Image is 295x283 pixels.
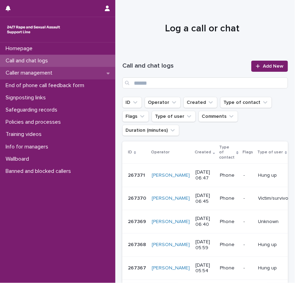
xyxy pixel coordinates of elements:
[184,97,217,108] button: Created
[258,148,283,156] p: Type of user
[3,70,58,76] p: Caller management
[122,111,149,122] button: Flags
[220,265,238,271] p: Phone
[244,242,253,248] p: -
[244,196,253,201] p: -
[3,58,53,64] p: Call and chat logs
[128,240,147,248] p: 267368
[3,144,54,150] p: Info for managers
[122,77,288,89] input: Search
[3,131,47,138] p: Training videos
[220,97,272,108] button: Type of contact
[243,148,253,156] p: Flags
[122,62,247,70] h1: Call and chat logs
[122,97,142,108] button: ID
[122,125,179,136] button: Duration (minutes)
[128,148,132,156] p: ID
[251,61,288,72] a: Add New
[195,216,214,228] p: [DATE] 06:40
[244,219,253,225] p: -
[195,239,214,251] p: [DATE] 05:59
[152,242,190,248] a: [PERSON_NAME]
[258,196,290,201] p: Victim/survivor
[151,148,170,156] p: Operator
[3,168,77,175] p: Banned and blocked callers
[128,194,147,201] p: 267370
[195,148,211,156] p: Created
[3,107,63,113] p: Safeguarding records
[263,64,283,69] span: Add New
[3,119,66,125] p: Policies and processes
[220,173,238,178] p: Phone
[128,217,147,225] p: 267369
[3,94,51,101] p: Signposting links
[244,173,253,178] p: -
[3,82,90,89] p: End of phone call feedback form
[128,171,146,178] p: 267371
[258,242,290,248] p: Hung up
[199,111,238,122] button: Comments
[220,219,238,225] p: Phone
[220,242,238,248] p: Phone
[195,262,214,274] p: [DATE] 05:54
[195,193,214,205] p: [DATE] 06:45
[122,22,282,35] h1: Log a call or chat
[258,265,290,271] p: Hung up
[152,173,190,178] a: [PERSON_NAME]
[244,265,253,271] p: -
[145,97,181,108] button: Operator
[152,111,196,122] button: Type of user
[220,196,238,201] p: Phone
[128,264,147,271] p: 267367
[3,156,35,162] p: Wallboard
[258,219,290,225] p: Unknown
[152,196,190,201] a: [PERSON_NAME]
[152,265,190,271] a: [PERSON_NAME]
[258,173,290,178] p: Hung up
[3,45,38,52] p: Homepage
[6,23,62,37] img: rhQMoQhaT3yELyF149Cw
[152,219,190,225] a: [PERSON_NAME]
[195,169,214,181] p: [DATE] 06:47
[219,144,235,161] p: Type of contact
